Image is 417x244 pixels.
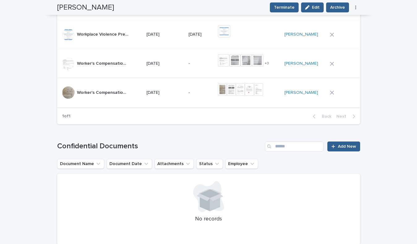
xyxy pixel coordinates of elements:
button: Archive [326,2,349,12]
p: Worker's Compensation Claim | Cruz | Great White Venice [77,60,130,66]
p: Worker's Compensation Claim | Cruz | Great White Venice [77,89,130,95]
button: Edit [301,2,324,12]
button: Document Date [107,159,152,169]
p: [DATE] [147,32,184,37]
a: [PERSON_NAME] [284,61,318,66]
span: Next [336,114,350,119]
h2: [PERSON_NAME] [57,3,114,12]
a: Add New [327,142,360,151]
p: Workplace Violence Prevention Certification | Cruz | Great White Venice [77,31,130,37]
button: Back [308,114,334,119]
p: 1 of 1 [57,109,75,124]
p: No records [65,216,353,223]
span: Back [318,114,331,119]
span: Terminate [274,4,295,11]
p: - [189,90,213,95]
tr: Worker's Compensation Claim | [PERSON_NAME] | [GEOGRAPHIC_DATA]Worker's Compensation Claim | [PER... [57,78,360,107]
p: - [189,61,213,66]
a: [PERSON_NAME] [284,90,318,95]
button: Next [334,114,360,119]
h1: Confidential Documents [57,142,263,151]
span: Edit [312,5,320,10]
tr: Workplace Violence Prevention Certification | [PERSON_NAME] | Great White VeniceWorkplace Violenc... [57,20,360,49]
button: Status [196,159,223,169]
input: Search [265,142,324,151]
a: [PERSON_NAME] [284,32,318,37]
button: Terminate [270,2,299,12]
button: Employee [225,159,258,169]
p: [DATE] [189,32,213,37]
span: + 3 [265,62,269,65]
p: [DATE] [147,61,184,66]
tr: Worker's Compensation Claim | [PERSON_NAME] | [GEOGRAPHIC_DATA]Worker's Compensation Claim | [PER... [57,49,360,78]
button: Attachments [155,159,194,169]
p: [DATE] [147,90,184,95]
span: Archive [330,4,345,11]
span: Add New [338,144,356,149]
button: Document Name [57,159,104,169]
